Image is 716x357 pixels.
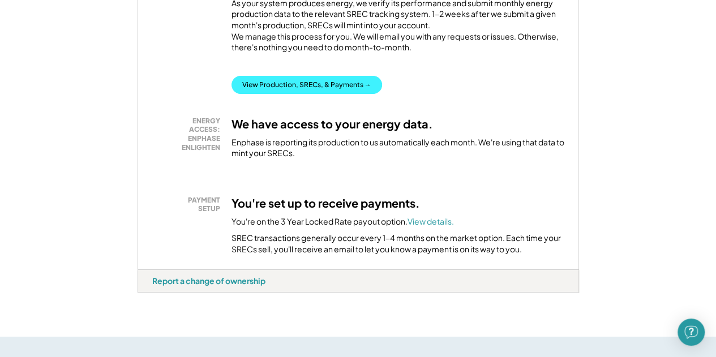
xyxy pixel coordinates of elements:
[158,117,220,152] div: ENERGY ACCESS: ENPHASE ENLIGHTEN
[138,293,176,297] div: 5jqsfypk - VA Distributed
[231,137,564,159] div: Enphase is reporting its production to us automatically each month. We're using that data to mint...
[231,76,382,94] button: View Production, SRECs, & Payments →
[231,233,564,255] div: SREC transactions generally occur every 1-4 months on the market option. Each time your SRECs sel...
[408,216,454,226] a: View details.
[158,196,220,213] div: PAYMENT SETUP
[231,196,420,210] h3: You're set up to receive payments.
[152,276,265,286] div: Report a change of ownership
[231,117,433,131] h3: We have access to your energy data.
[231,216,454,227] div: You're on the 3 Year Locked Rate payout option.
[678,319,705,346] div: Open Intercom Messenger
